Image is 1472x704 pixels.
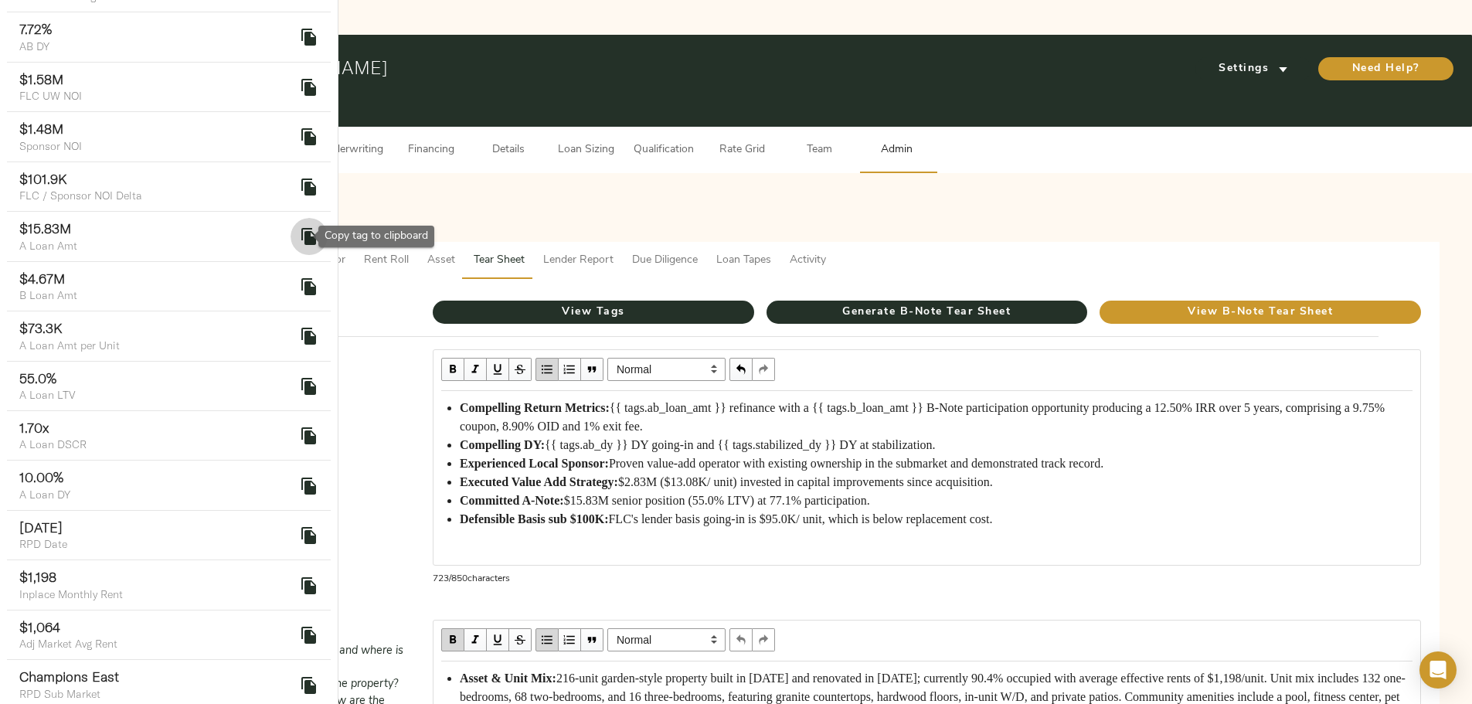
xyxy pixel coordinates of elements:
[607,358,726,381] span: Normal
[300,676,318,695] svg: Copy tag to clipboard
[19,88,294,104] p: FLC UW NOI
[291,318,328,355] button: delete
[460,475,618,488] span: Executed Value Add Strategy:
[464,628,487,651] button: Italic
[1100,301,1421,324] button: View B-Note Tear Sheet
[535,358,559,381] button: UL
[19,618,60,636] strong: $1,064
[460,494,564,507] span: Committed A-Note:
[291,268,328,305] button: delete
[729,628,753,651] button: Undo
[474,251,525,270] span: Tear Sheet
[19,369,56,387] strong: 55.0%
[300,377,318,396] svg: Copy tag to clipboard
[427,251,455,270] span: Asset
[318,226,434,247] div: Copy tag to clipboard
[608,512,992,525] span: FLC's lender basis going-in is $95.0K/ unit, which is below replacement cost.
[19,20,52,38] strong: 7.72%
[300,626,318,644] svg: Copy tag to clipboard
[433,303,754,322] span: View Tags
[564,494,870,507] span: $15.83M senior position (55.0% LTV) at 77.1% participation.
[76,206,1440,223] h3: Admin Panels
[556,141,615,160] span: Loan Sizing
[479,141,538,160] span: Details
[1419,651,1457,689] div: Open Intercom Messenger
[291,69,328,106] button: delete
[464,358,487,381] button: Italic
[581,358,603,381] button: Blockquote
[19,188,294,203] p: FLC / Sponsor NOI Delta
[291,617,328,654] button: delete
[867,141,926,160] span: Admin
[19,238,294,253] p: A Loan Amt
[19,319,63,337] strong: $73.3K
[535,628,559,651] button: UL
[460,457,609,470] span: Experienced Local Sponsor:
[753,358,775,381] button: Redo
[291,417,328,454] button: delete
[300,427,318,445] svg: Copy tag to clipboard
[19,636,294,651] p: Adj Market Avg Rent
[291,218,328,255] button: delete
[19,519,63,536] strong: [DATE]
[19,120,63,138] strong: $1.48M
[19,668,119,685] strong: Champions East
[66,78,989,92] p: Cypress Lake
[1334,60,1438,79] span: Need Help?
[543,251,614,270] span: Lender Report
[460,438,545,451] span: Compelling DY:
[19,686,294,702] p: RPD Sub Market
[300,477,318,495] svg: Copy tag to clipboard
[19,587,294,602] p: Inplace Monthly Rent
[291,567,328,604] button: delete
[790,141,848,160] span: Team
[441,358,464,381] button: Bold
[291,468,328,505] button: delete
[607,358,726,381] select: Block type
[716,251,771,270] span: Loan Tapes
[291,667,328,704] button: delete
[66,56,989,78] h1: [STREET_ADDRESS][PERSON_NAME]
[291,168,328,206] button: delete
[441,628,464,651] button: Bold
[291,517,328,554] button: delete
[753,628,775,651] button: Redo
[19,468,63,486] strong: 10.00%
[320,141,383,160] span: Underwriting
[790,251,826,270] span: Activity
[19,39,294,54] p: AB DY
[291,19,328,56] button: delete
[729,358,753,381] button: Undo
[1100,303,1421,322] span: View B-Note Tear Sheet
[509,628,532,651] button: Strikethrough
[460,512,608,525] span: Defensible Basis sub $100K:
[559,358,581,381] button: OL
[300,28,318,46] svg: Copy tag to clipboard
[300,178,318,196] svg: Copy tag to clipboard
[19,387,294,403] p: A Loan LTV
[609,457,1103,470] span: Proven value-add operator with existing ownership in the submarket and demonstrated track record.
[19,219,71,237] strong: $15.83M
[607,628,726,651] span: Normal
[581,628,603,651] button: Blockquote
[1211,60,1296,79] span: Settings
[300,576,318,595] svg: Copy tag to clipboard
[19,419,49,437] strong: 1.70x
[300,327,318,345] svg: Copy tag to clipboard
[300,526,318,545] svg: Copy tag to clipboard
[434,392,1419,536] div: Edit text
[509,358,532,381] button: Strikethrough
[402,141,461,160] span: Financing
[19,170,67,188] strong: $101.9K
[19,568,56,586] strong: $1,198
[433,572,1421,586] p: 723 / 850 characters
[1195,57,1311,80] button: Settings
[19,487,294,502] p: A Loan DY
[19,270,65,287] strong: $4.67M
[545,438,936,451] span: {{ tags.ab_dy }} DY going-in and {{ tags.stabilized_dy }} DY at stabilization.
[767,303,1088,322] span: Generate B-Note Tear Sheet
[460,672,556,685] span: Asset & Unit Mix:
[767,301,1088,324] button: Generate B-Note Tear Sheet
[460,401,610,414] span: Compelling Return Metrics:
[634,141,694,160] span: Qualification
